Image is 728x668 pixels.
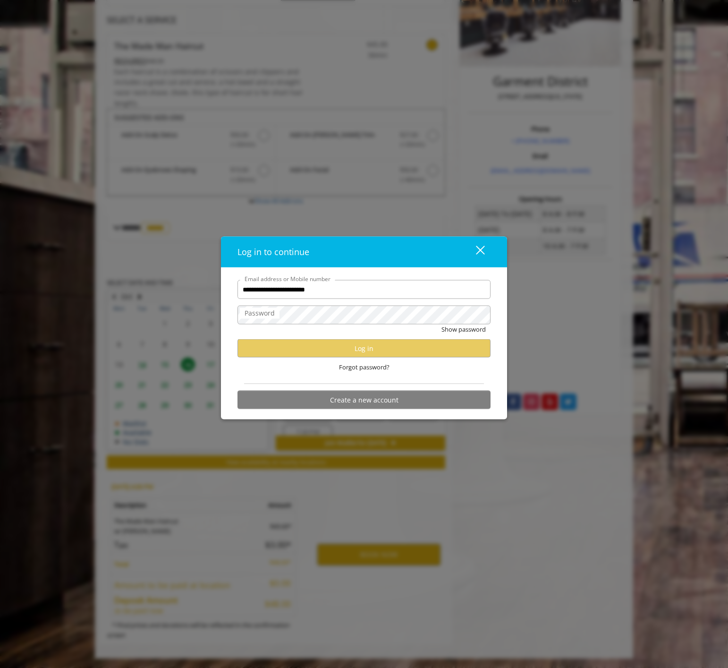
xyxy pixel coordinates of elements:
[240,274,335,283] label: Email address or Mobile number
[465,245,484,259] div: close dialog
[458,242,491,262] button: close dialog
[237,280,491,299] input: Email address or Mobile number
[240,308,279,318] label: Password
[237,246,309,257] span: Log in to continue
[441,325,486,334] button: Show password
[237,306,491,325] input: Password
[237,339,491,358] button: Log in
[237,391,491,409] button: Create a new account
[339,362,389,372] span: Forgot password?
